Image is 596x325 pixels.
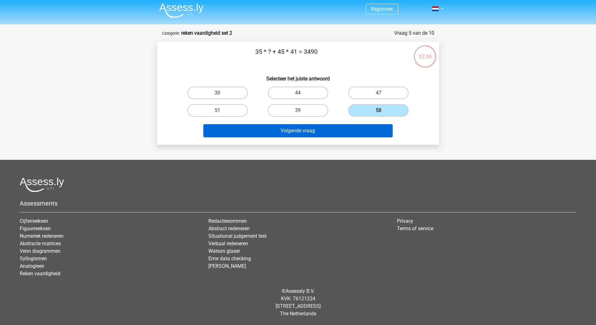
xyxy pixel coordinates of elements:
label: 30 [187,87,248,99]
label: 58 [348,104,409,117]
button: Volgende vraag [203,124,393,137]
a: Assessly B.V. [286,288,314,294]
a: Reken vaardigheid [20,271,60,277]
a: Error data checking [208,256,251,262]
a: Verbaal redeneren [208,241,248,246]
a: Figuurreeksen [20,226,51,231]
strong: reken vaardigheid set 2 [181,30,232,36]
a: [PERSON_NAME] [208,263,246,269]
a: Redactiesommen [208,218,247,224]
a: Venn diagrammen [20,248,60,254]
label: 39 [268,104,328,117]
small: Categorie: [162,31,180,36]
label: 47 [348,87,409,99]
a: Registreer [371,6,393,12]
h6: Selecteer het juiste antwoord [167,71,429,82]
a: Abstract redeneren [208,226,250,231]
img: Assessly logo [20,177,64,192]
label: 44 [268,87,328,99]
label: 51 [187,104,248,117]
a: Watson glaser [208,248,240,254]
h5: Assessments [20,200,576,207]
a: Numeriek redeneren [20,233,64,239]
div: 02:34 [413,45,437,60]
a: Situational judgement test [208,233,267,239]
img: Assessly [159,3,204,18]
a: Terms of service [397,226,433,231]
a: Privacy [397,218,413,224]
a: Cijferreeksen [20,218,48,224]
a: Syllogismen [20,256,47,262]
a: Analogieen [20,263,44,269]
a: Abstracte matrices [20,241,61,246]
p: 35 * ? + 45 * 41 = 3490 [167,47,406,66]
div: © KVK: 76121224 [STREET_ADDRESS] The Netherlands [15,282,581,322]
div: Vraag 5 van de 10 [394,29,434,37]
